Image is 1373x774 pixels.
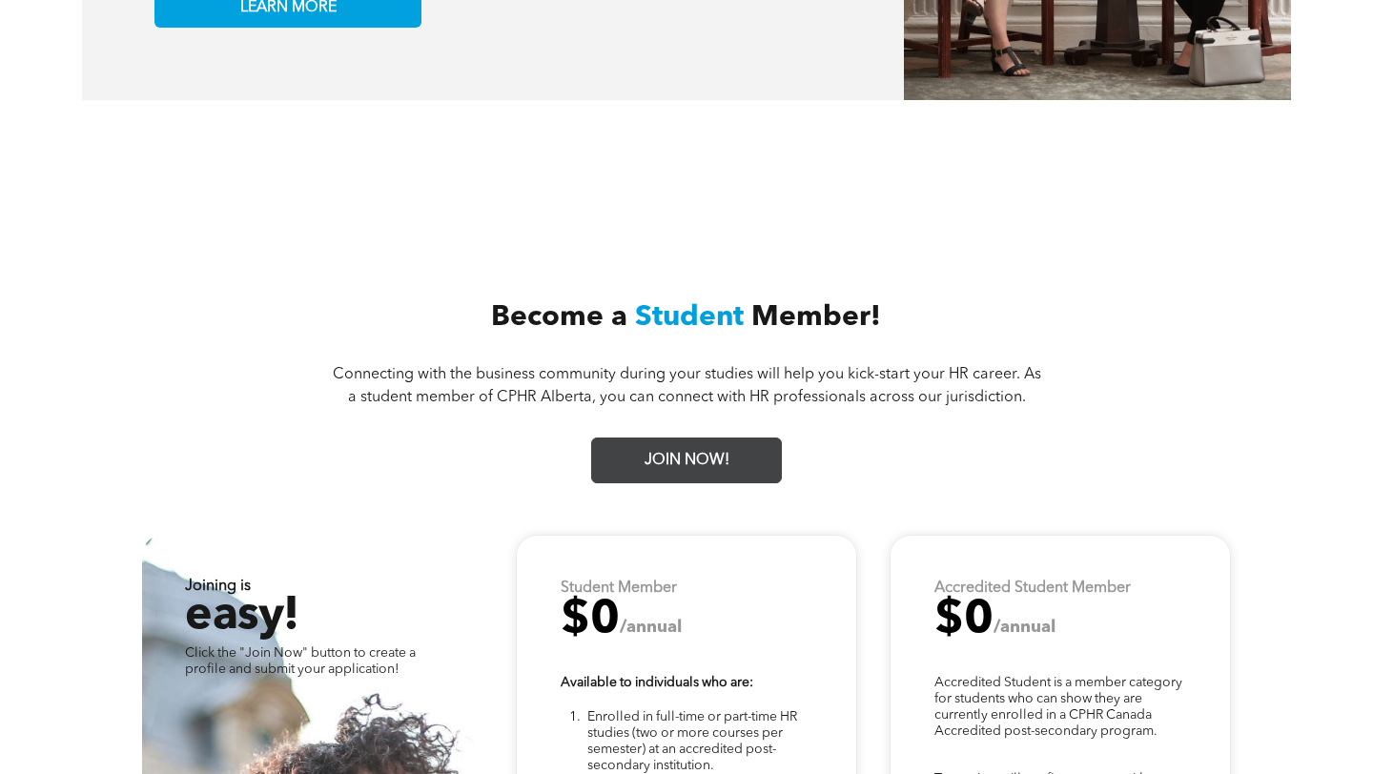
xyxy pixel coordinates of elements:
[185,646,416,676] span: Click the "Join Now" button to create a profile and submit your application!
[751,303,881,332] span: Member!
[994,619,1055,636] span: /annual
[620,619,682,636] span: /annual
[561,676,753,689] strong: Available to individuals who are:
[561,580,677,596] strong: Student Member
[587,710,797,772] span: Enrolled in full-time or part-time HR studies (two or more courses per semester) at an accredited...
[934,598,994,643] span: $0
[185,594,297,640] span: easy!
[934,676,1182,738] span: Accredited Student is a member category for students who can show they are currently enrolled in ...
[561,598,620,643] span: $0
[934,580,1131,596] strong: Accredited Student Member
[491,303,627,332] span: Become a
[333,367,1041,405] span: Connecting with the business community during your studies will help you kick-start your HR caree...
[185,579,251,594] strong: Joining is
[635,303,744,332] span: Student
[638,442,736,479] span: JOIN NOW!
[591,438,782,483] a: JOIN NOW!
